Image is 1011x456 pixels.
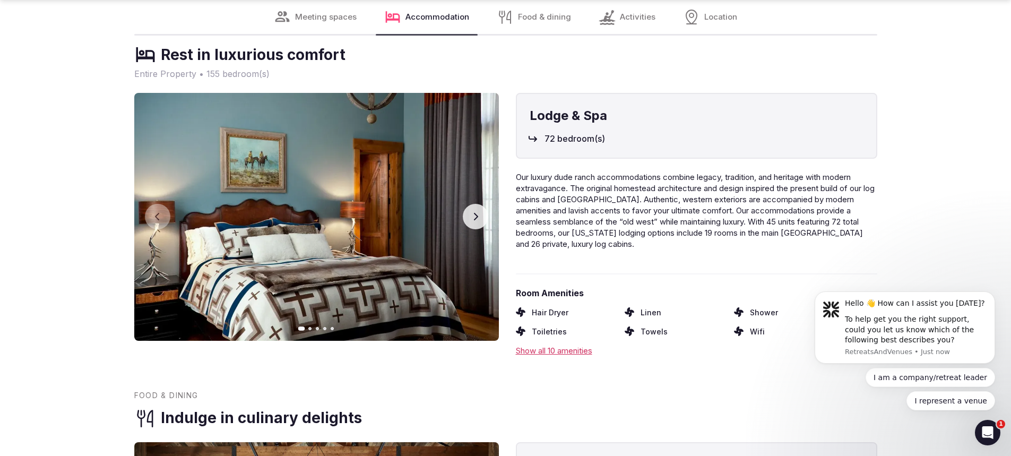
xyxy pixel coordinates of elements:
[316,327,319,330] button: Go to slide 3
[516,172,875,249] span: Our luxury dude ranch accommodations combine legacy, tradition, and heritage with modern extravag...
[161,45,345,65] h3: Rest in luxurious comfort
[620,12,655,23] span: Activities
[295,12,357,23] span: Meeting spaces
[750,326,765,337] span: Wifi
[530,107,863,125] h4: Lodge & Spa
[532,307,568,318] span: Hair Dryer
[799,278,1011,451] iframe: Intercom notifications message
[641,307,661,318] span: Linen
[308,327,312,330] button: Go to slide 2
[134,93,499,341] img: Gallery image 1
[516,287,877,299] span: Room Amenities
[331,327,334,330] button: Go to slide 5
[405,12,469,23] span: Accommodation
[641,326,668,337] span: Towels
[516,345,877,356] div: Show all 10 amenities
[532,326,567,337] span: Toiletries
[161,408,362,428] h3: Indulge in culinary delights
[134,68,877,80] span: Entire Property • 155 bedroom(s)
[704,12,737,23] span: Location
[518,12,571,23] span: Food & dining
[298,326,305,331] button: Go to slide 1
[975,420,1000,445] iframe: Intercom live chat
[997,420,1005,428] span: 1
[750,307,778,318] span: Shower
[545,133,605,144] span: 72 bedroom(s)
[134,390,198,401] span: Food & dining
[323,327,326,330] button: Go to slide 4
